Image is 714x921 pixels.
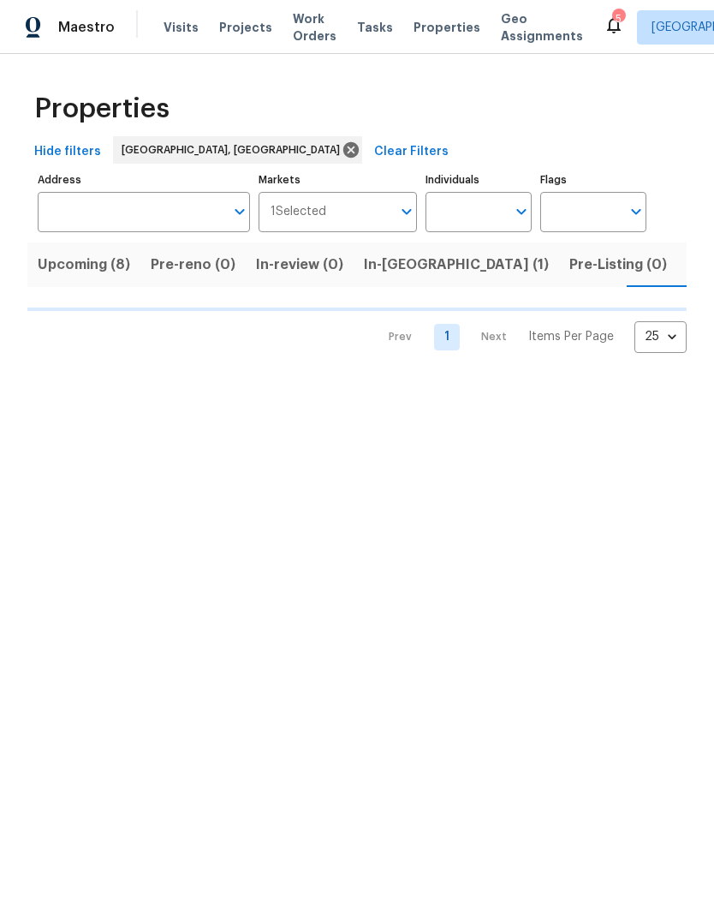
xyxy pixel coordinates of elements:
span: Geo Assignments [501,10,583,45]
button: Open [395,200,419,224]
span: 1 Selected [271,205,326,219]
span: Visits [164,19,199,36]
span: Pre-reno (0) [151,253,235,277]
a: Goto page 1 [434,324,460,350]
span: Tasks [357,21,393,33]
p: Items Per Page [528,328,614,345]
span: Properties [414,19,480,36]
span: In-[GEOGRAPHIC_DATA] (1) [364,253,549,277]
span: Hide filters [34,141,101,163]
label: Markets [259,175,418,185]
button: Open [228,200,252,224]
button: Open [509,200,533,224]
span: Clear Filters [374,141,449,163]
nav: Pagination Navigation [372,321,687,353]
span: Work Orders [293,10,336,45]
label: Address [38,175,250,185]
span: Maestro [58,19,115,36]
span: Upcoming (8) [38,253,130,277]
span: Projects [219,19,272,36]
div: [GEOGRAPHIC_DATA], [GEOGRAPHIC_DATA] [113,136,362,164]
label: Individuals [425,175,532,185]
span: Pre-Listing (0) [569,253,667,277]
div: 25 [634,314,687,359]
label: Flags [540,175,646,185]
span: [GEOGRAPHIC_DATA], [GEOGRAPHIC_DATA] [122,141,347,158]
button: Open [624,200,648,224]
span: In-review (0) [256,253,343,277]
button: Hide filters [27,136,108,168]
div: 5 [612,10,624,27]
button: Clear Filters [367,136,455,168]
span: Properties [34,100,170,117]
